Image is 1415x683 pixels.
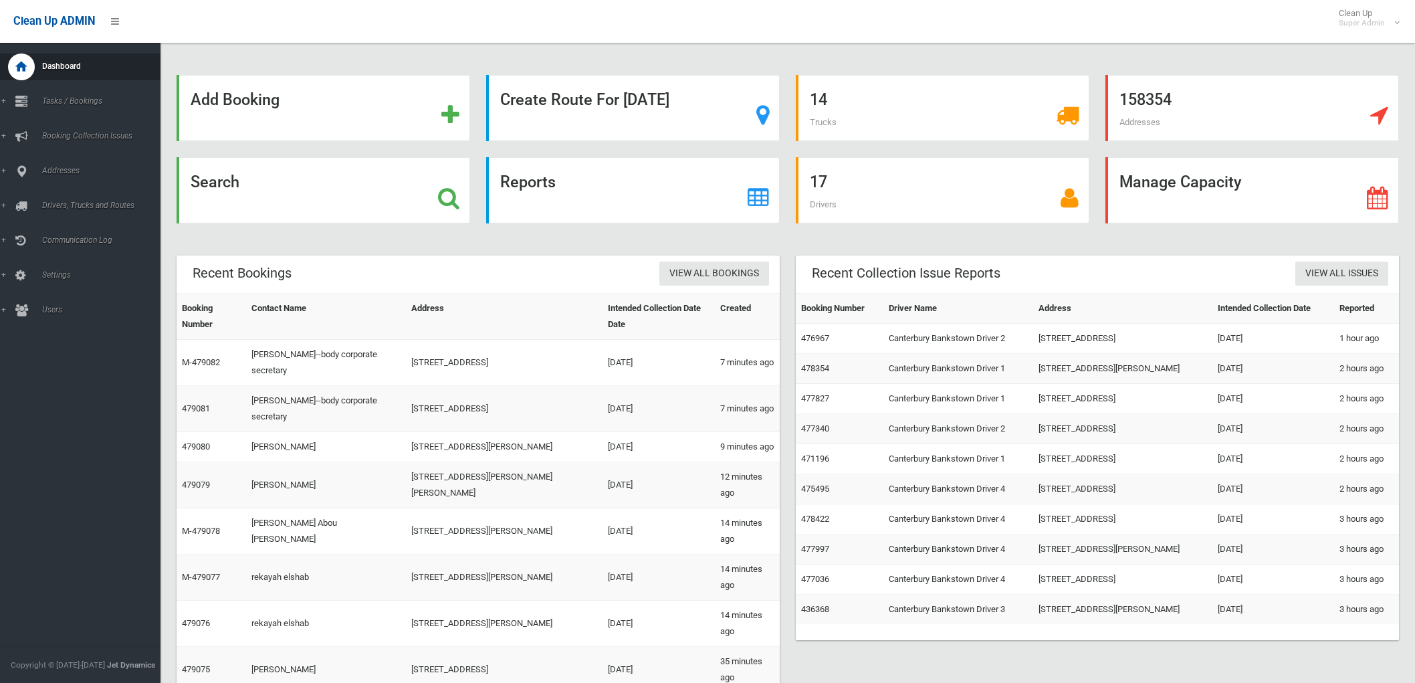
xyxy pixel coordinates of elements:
[883,294,1033,324] th: Driver Name
[715,508,780,555] td: 14 minutes ago
[1119,173,1241,191] strong: Manage Capacity
[715,462,780,508] td: 12 minutes ago
[246,601,406,647] td: rekayah elshab
[38,270,172,280] span: Settings
[1033,294,1212,324] th: Address
[38,305,172,314] span: Users
[406,432,603,462] td: [STREET_ADDRESS][PERSON_NAME]
[1033,504,1212,534] td: [STREET_ADDRESS]
[38,201,172,210] span: Drivers, Trucks and Routes
[659,262,769,286] a: View All Bookings
[883,504,1033,534] td: Canterbury Bankstown Driver 4
[603,294,715,340] th: Intended Collection Date Date
[1033,534,1212,565] td: [STREET_ADDRESS][PERSON_NAME]
[715,294,780,340] th: Created
[191,90,280,109] strong: Add Booking
[883,565,1033,595] td: Canterbury Bankstown Driver 4
[13,15,95,27] span: Clean Up ADMIN
[1334,414,1399,444] td: 2 hours ago
[182,403,210,413] a: 479081
[1212,414,1335,444] td: [DATE]
[38,131,172,140] span: Booking Collection Issues
[801,544,829,554] a: 477997
[715,432,780,462] td: 9 minutes ago
[1332,8,1398,28] span: Clean Up
[1334,474,1399,504] td: 2 hours ago
[1212,294,1335,324] th: Intended Collection Date
[1212,504,1335,534] td: [DATE]
[1334,534,1399,565] td: 3 hours ago
[1033,324,1212,354] td: [STREET_ADDRESS]
[38,62,172,71] span: Dashboard
[883,414,1033,444] td: Canterbury Bankstown Driver 2
[1212,534,1335,565] td: [DATE]
[1334,294,1399,324] th: Reported
[715,601,780,647] td: 14 minutes ago
[801,574,829,584] a: 477036
[1033,354,1212,384] td: [STREET_ADDRESS][PERSON_NAME]
[246,432,406,462] td: [PERSON_NAME]
[182,664,210,674] a: 479075
[603,340,715,386] td: [DATE]
[1033,384,1212,414] td: [STREET_ADDRESS]
[177,260,308,286] header: Recent Bookings
[1334,384,1399,414] td: 2 hours ago
[246,508,406,555] td: [PERSON_NAME] Abou [PERSON_NAME]
[406,601,603,647] td: [STREET_ADDRESS][PERSON_NAME]
[107,660,155,670] strong: Jet Dynamics
[1212,565,1335,595] td: [DATE]
[182,480,210,490] a: 479079
[177,157,470,223] a: Search
[801,393,829,403] a: 477827
[1295,262,1388,286] a: View All Issues
[1119,117,1160,127] span: Addresses
[810,90,827,109] strong: 14
[603,601,715,647] td: [DATE]
[883,354,1033,384] td: Canterbury Bankstown Driver 1
[796,75,1089,141] a: 14 Trucks
[486,75,780,141] a: Create Route For [DATE]
[182,442,210,452] a: 479080
[246,555,406,601] td: rekayah elshab
[801,363,829,373] a: 478354
[796,294,883,324] th: Booking Number
[883,324,1033,354] td: Canterbury Bankstown Driver 2
[801,423,829,433] a: 477340
[500,173,556,191] strong: Reports
[603,462,715,508] td: [DATE]
[182,526,220,536] a: M-479078
[883,384,1033,414] td: Canterbury Bankstown Driver 1
[486,157,780,223] a: Reports
[603,386,715,432] td: [DATE]
[801,333,829,343] a: 476967
[406,508,603,555] td: [STREET_ADDRESS][PERSON_NAME]
[715,555,780,601] td: 14 minutes ago
[406,294,603,340] th: Address
[810,199,837,209] span: Drivers
[1212,444,1335,474] td: [DATE]
[801,514,829,524] a: 478422
[1334,444,1399,474] td: 2 hours ago
[801,604,829,614] a: 436368
[1212,474,1335,504] td: [DATE]
[11,660,105,670] span: Copyright © [DATE]-[DATE]
[810,117,837,127] span: Trucks
[1033,565,1212,595] td: [STREET_ADDRESS]
[1339,18,1385,28] small: Super Admin
[406,386,603,432] td: [STREET_ADDRESS]
[1212,595,1335,625] td: [DATE]
[1212,354,1335,384] td: [DATE]
[1334,324,1399,354] td: 1 hour ago
[182,618,210,628] a: 479076
[182,572,220,582] a: M-479077
[801,484,829,494] a: 475495
[38,96,172,106] span: Tasks / Bookings
[246,386,406,432] td: [PERSON_NAME]--body corporate secretary
[796,260,1016,286] header: Recent Collection Issue Reports
[1119,90,1172,109] strong: 158354
[883,474,1033,504] td: Canterbury Bankstown Driver 4
[603,555,715,601] td: [DATE]
[883,444,1033,474] td: Canterbury Bankstown Driver 1
[500,90,669,109] strong: Create Route For [DATE]
[1033,444,1212,474] td: [STREET_ADDRESS]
